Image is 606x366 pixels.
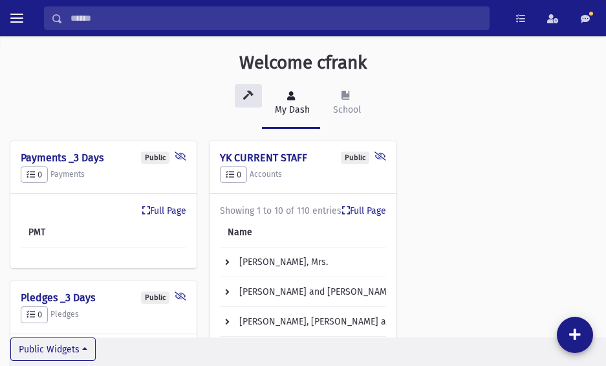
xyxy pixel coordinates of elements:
[320,79,371,129] a: School
[142,204,186,218] a: Full Page
[141,292,169,304] div: Public
[220,247,539,277] td: [PERSON_NAME], Mrs.
[21,152,186,164] h4: Payments _3 Days
[341,152,369,164] div: Public
[21,292,186,304] h4: Pledges _3 Days
[220,152,385,164] h4: YK CURRENT STAFF
[220,204,385,218] div: Showing 1 to 10 of 110 entries
[342,204,386,218] a: Full Page
[239,52,367,74] h3: Welcome cfrank
[220,166,385,183] h5: Accounts
[21,166,186,183] h5: Payments
[272,103,310,117] div: My Dash
[5,6,28,30] button: toggle menu
[10,337,96,361] button: Public Widgets
[262,79,320,129] a: My Dash
[27,170,42,179] span: 0
[21,166,48,183] button: 0
[330,103,361,117] div: School
[21,306,186,323] h5: Pledges
[21,218,78,247] th: PMT
[220,166,247,183] button: 0
[220,307,539,337] td: [PERSON_NAME], [PERSON_NAME] and [PERSON_NAME], Rabbi and Mrs.
[63,6,489,30] input: Search
[220,277,539,307] td: [PERSON_NAME] and [PERSON_NAME], Mr. and Mrs.
[21,306,48,323] button: 0
[141,152,169,164] div: Public
[27,310,42,319] span: 0
[220,218,539,247] th: Name
[226,170,241,179] span: 0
